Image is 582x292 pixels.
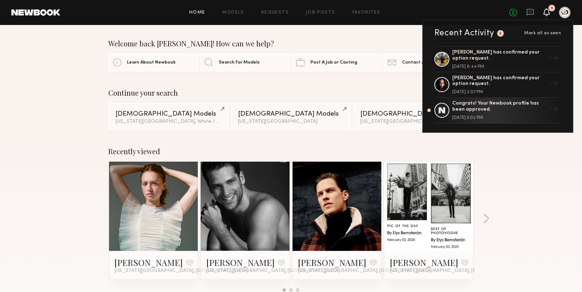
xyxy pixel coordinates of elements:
[402,60,462,65] span: Contact Account Manager
[360,119,466,124] div: [US_STATE][GEOGRAPHIC_DATA], White / Caucasian
[115,268,248,274] span: [US_STATE][GEOGRAPHIC_DATA], [GEOGRAPHIC_DATA]
[452,65,545,69] div: [DATE] 6:44 PM
[306,10,335,15] a: Job Posts
[238,111,344,117] div: [DEMOGRAPHIC_DATA] Models
[551,6,553,10] div: 1
[383,54,473,71] a: Contact Account Manager
[200,54,290,71] a: Search For Models
[222,10,244,15] a: Models
[116,119,222,124] div: [US_STATE][GEOGRAPHIC_DATA], White / Caucasian
[109,54,199,71] a: Learn About Newbook
[298,257,367,268] a: [PERSON_NAME]
[116,111,222,117] div: [DEMOGRAPHIC_DATA] Models
[390,257,458,268] a: [PERSON_NAME]
[452,50,545,62] div: [PERSON_NAME] has confirmed your option request.
[452,90,545,94] div: [DATE] 2:07 PM
[109,103,229,130] a: [DEMOGRAPHIC_DATA] Models[US_STATE][GEOGRAPHIC_DATA], White / Caucasian
[292,54,382,71] a: Post A Job or Casting
[352,10,381,15] a: Favorites
[452,101,545,113] div: Congrats! Your Newbook profile has been approved.
[219,60,260,65] span: Search For Models
[545,101,561,120] div: →
[109,39,474,48] div: Welcome back [PERSON_NAME]! How can we help?
[434,29,494,37] div: Recent Activity
[545,75,561,94] div: →
[434,72,561,98] a: [PERSON_NAME] has confirmed your option request.[DATE] 2:07 PM→
[115,257,183,268] a: [PERSON_NAME]
[298,268,432,274] span: [US_STATE][GEOGRAPHIC_DATA], [GEOGRAPHIC_DATA]
[545,50,561,69] div: →
[206,268,340,274] span: [US_STATE][GEOGRAPHIC_DATA], [GEOGRAPHIC_DATA]
[261,10,289,15] a: Requests
[109,147,474,156] div: Recently viewed
[434,98,561,124] a: Congrats! Your Newbook profile has been approved.[DATE] 5:02 PM→
[360,111,466,117] div: [DEMOGRAPHIC_DATA] Models
[390,268,523,274] span: [US_STATE][GEOGRAPHIC_DATA], [GEOGRAPHIC_DATA]
[231,103,351,130] a: [DEMOGRAPHIC_DATA] Models[US_STATE][GEOGRAPHIC_DATA]
[452,116,545,120] div: [DATE] 5:02 PM
[500,32,502,36] div: 1
[206,257,275,268] a: [PERSON_NAME]
[353,103,473,130] a: [DEMOGRAPHIC_DATA] Models[US_STATE][GEOGRAPHIC_DATA], White / Caucasian
[189,10,205,15] a: Home
[109,89,474,97] div: Continue your search
[127,60,176,65] span: Learn About Newbook
[452,75,545,87] div: [PERSON_NAME] has confirmed your option request.
[434,46,561,72] a: [PERSON_NAME] has confirmed your option request.[DATE] 6:44 PM→
[238,119,344,124] div: [US_STATE][GEOGRAPHIC_DATA]
[524,31,561,35] span: Mark all as seen
[310,60,357,65] span: Post A Job or Casting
